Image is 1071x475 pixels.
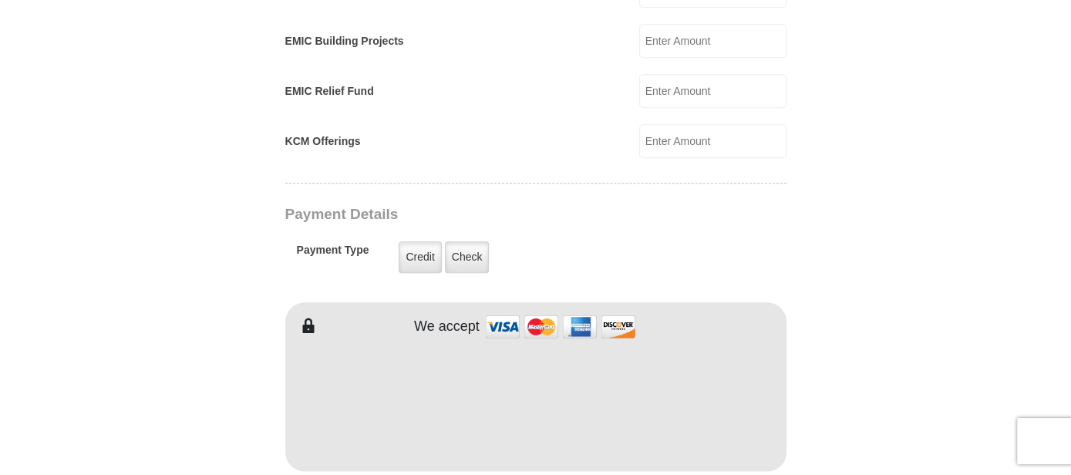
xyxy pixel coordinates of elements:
input: Enter Amount [639,24,786,58]
h4: We accept [414,318,480,335]
label: EMIC Relief Fund [285,83,374,99]
h5: Payment Type [297,244,369,264]
input: Enter Amount [639,124,786,158]
h3: Payment Details [285,206,679,224]
label: KCM Offerings [285,133,361,150]
img: credit cards accepted [483,310,638,343]
input: Enter Amount [639,74,786,108]
label: Credit [399,241,441,273]
label: Check [445,241,490,273]
label: EMIC Building Projects [285,33,404,49]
